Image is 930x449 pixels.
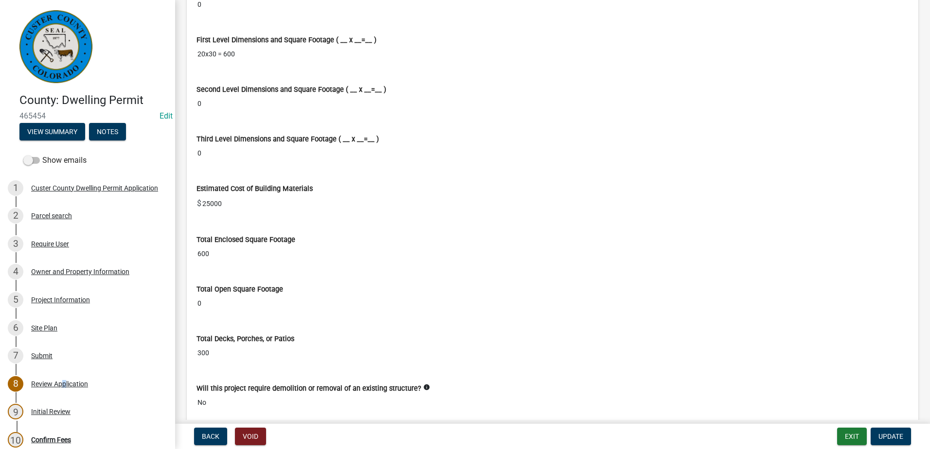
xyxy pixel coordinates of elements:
[31,352,53,359] div: Submit
[8,320,23,336] div: 6
[235,428,266,445] button: Void
[871,428,911,445] button: Update
[878,432,903,440] span: Update
[31,296,90,303] div: Project Information
[197,37,376,44] label: First Level Dimensions and Square Footage ( __ x __=__ )
[8,348,23,363] div: 7
[197,186,313,192] label: Estimated Cost of Building Materials
[197,86,386,93] label: Second Level Dimensions and Square Footage ( __ x __=__ )
[197,385,421,392] label: Will this project require demolition or removal of an existing structure?
[8,236,23,252] div: 3
[19,128,85,136] wm-modal-confirm: Summary
[202,432,219,440] span: Back
[19,123,85,140] button: View Summary
[31,185,158,191] div: Custer County Dwelling Permit Application
[23,155,87,166] label: Show emails
[8,376,23,392] div: 8
[89,128,126,136] wm-modal-confirm: Notes
[197,194,202,213] span: $
[8,208,23,224] div: 2
[837,428,867,445] button: Exit
[197,286,283,293] label: Total Open Square Footage
[31,241,69,247] div: Require User
[19,93,167,107] h4: County: Dwelling Permit
[19,10,92,83] img: Custer County, Colorado
[8,292,23,308] div: 5
[160,111,173,121] a: Edit
[194,428,227,445] button: Back
[8,432,23,448] div: 10
[197,136,379,143] label: Third Level Dimensions and Square Footage ( __ x __=__ )
[31,212,72,219] div: Parcel search
[31,268,129,275] div: Owner and Property Information
[31,436,71,443] div: Confirm Fees
[197,336,294,343] label: Total Decks, Porches, or Patios
[89,123,126,140] button: Notes
[197,237,295,243] label: Total Enclosed Square Footage
[19,111,156,121] span: 465454
[8,264,23,279] div: 4
[8,180,23,196] div: 1
[423,384,430,391] i: info
[160,111,173,121] wm-modal-confirm: Edit Application Number
[8,404,23,419] div: 9
[31,408,71,415] div: Initial Review
[31,325,57,331] div: Site Plan
[31,380,88,387] div: Review Application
